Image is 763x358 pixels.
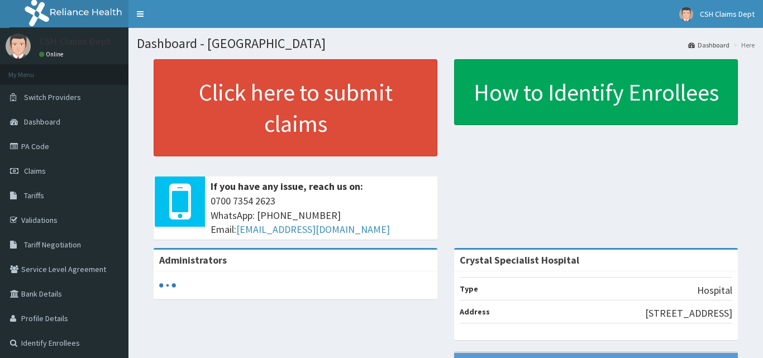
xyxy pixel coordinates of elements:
p: [STREET_ADDRESS] [645,306,732,321]
a: Online [39,50,66,58]
p: Hospital [697,283,732,298]
h1: Dashboard - [GEOGRAPHIC_DATA] [137,36,755,51]
span: 0700 7354 2623 WhatsApp: [PHONE_NUMBER] Email: [211,194,432,237]
span: Claims [24,166,46,176]
b: Type [460,284,478,294]
p: CSH Claims Dept [39,36,111,46]
img: User Image [679,7,693,21]
strong: Crystal Specialist Hospital [460,254,579,266]
a: [EMAIL_ADDRESS][DOMAIN_NAME] [236,223,390,236]
b: Administrators [159,254,227,266]
img: User Image [6,34,31,59]
span: Tariff Negotiation [24,240,81,250]
li: Here [731,40,755,50]
b: If you have any issue, reach us on: [211,180,363,193]
span: Switch Providers [24,92,81,102]
a: Dashboard [688,40,729,50]
a: How to Identify Enrollees [454,59,738,125]
svg: audio-loading [159,277,176,294]
span: Tariffs [24,190,44,201]
b: Address [460,307,490,317]
span: CSH Claims Dept [700,9,755,19]
a: Click here to submit claims [154,59,437,156]
span: Dashboard [24,117,60,127]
